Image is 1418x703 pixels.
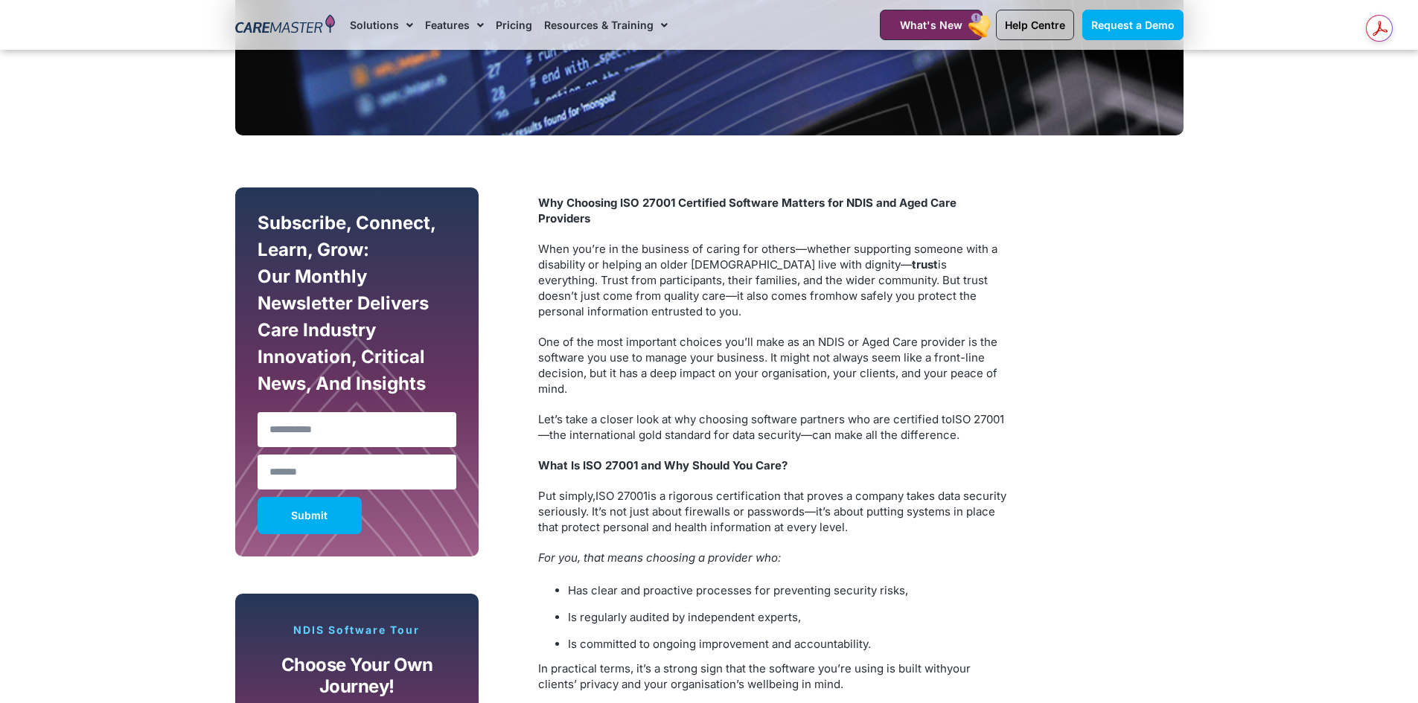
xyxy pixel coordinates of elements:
span: Is committed to ongoing improvement and accountability. [568,637,871,651]
a: Help Centre [996,10,1074,40]
a: Request a Demo [1082,10,1184,40]
img: CareMaster Logo [235,14,336,36]
a: What's New [880,10,983,40]
p: ISO 27001—the international gold standard for data security—can make all the difference. [538,411,1007,443]
span: One of the most important choices you’ll make as an NDIS or Aged Care provider is the software yo... [538,335,997,396]
span: Help Centre [1005,19,1065,31]
span: Submit [291,512,328,519]
span: Has clear and proactive processes for preventing security risks, [568,583,908,597]
span: trust [912,257,938,272]
div: Subscribe, Connect, Learn, Grow: Our Monthly Newsletter Delivers Care Industry Innovation, Critic... [254,210,461,405]
em: For you, that means choosing a provider who: [538,550,781,565]
span: What Is ISO 27001 and Why Should You Care? [538,458,788,472]
span: In practical terms, it’s a strong sign that the software you’re using is built with [538,661,947,675]
span: is a rigorous certification that proves a company takes data security seriously. It’s not just ab... [538,489,1006,534]
p: how safely you protect the personal information entrusted to you. [538,241,1007,319]
p: Choose your own journey! [261,655,453,697]
span: Is regularly audited by independent experts, [568,610,801,624]
strong: Why Choosing ISO 27001 Certified Software Matters for NDIS and Aged Care Providers [538,196,956,225]
p: NDIS Software Tour [250,623,464,637]
span: When you’re in the business of caring for others—whether supporting someone with a disability or ... [538,242,997,272]
p: ISO 27001 [538,488,1007,535]
span: What's New [900,19,962,31]
span: Let’s take a closer look at why choosing software partners who are certified to [538,412,952,426]
p: your clients’ privacy and your organisation’s wellbeing in mind. [538,661,1007,692]
span: Put simply, [538,489,595,503]
button: Submit [258,497,362,534]
span: is everything. Trust from participants, their families, and the wider community. But trust doesn’... [538,257,988,303]
span: Request a Demo [1091,19,1175,31]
